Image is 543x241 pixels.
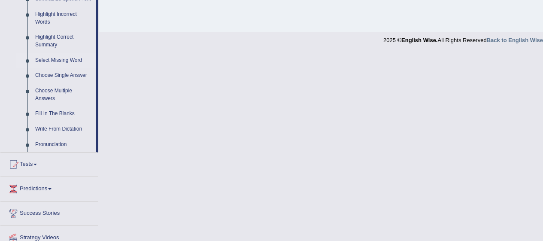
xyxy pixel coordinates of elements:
[383,32,543,44] div: 2025 © All Rights Reserved
[31,83,96,106] a: Choose Multiple Answers
[31,106,96,122] a: Fill In The Blanks
[31,53,96,68] a: Select Missing Word
[31,68,96,83] a: Choose Single Answer
[31,30,96,52] a: Highlight Correct Summary
[487,37,543,43] a: Back to English Wise
[401,37,437,43] strong: English Wise.
[31,122,96,137] a: Write From Dictation
[0,177,98,198] a: Predictions
[0,201,98,223] a: Success Stories
[31,7,96,30] a: Highlight Incorrect Words
[31,137,96,153] a: Pronunciation
[0,153,98,174] a: Tests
